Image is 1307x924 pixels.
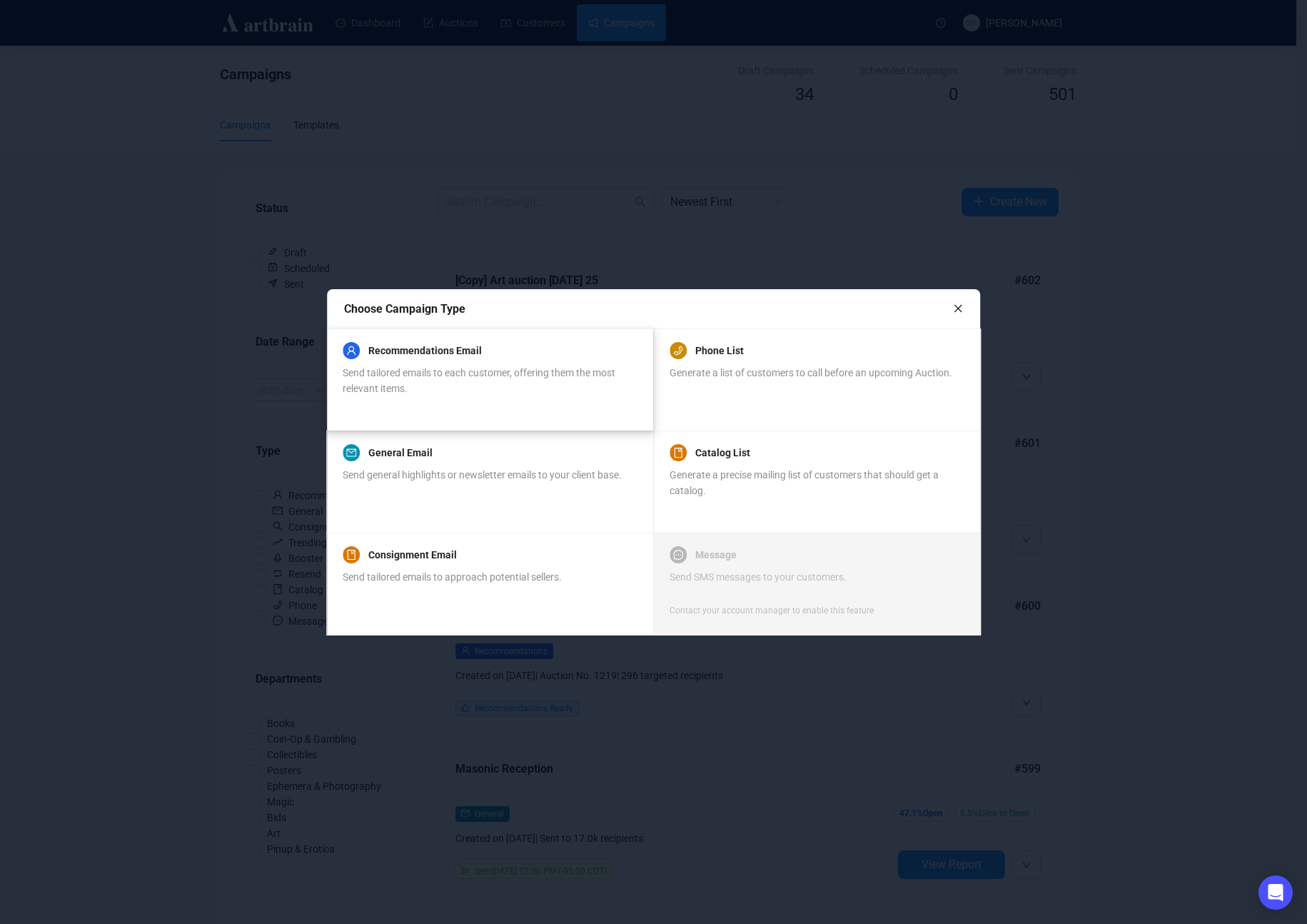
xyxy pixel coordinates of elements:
[346,550,356,560] span: book
[670,603,874,618] div: Contact your account manager to enable this feature
[695,546,737,563] a: Message
[344,300,954,318] div: Choose Campaign Type
[368,342,482,359] a: Recommendations Email
[343,469,622,481] span: Send general highlights or newsletter emails to your client base.
[695,342,744,359] a: Phone List
[346,448,356,458] span: mail
[346,346,356,356] span: user
[673,550,683,560] span: message
[953,303,963,313] span: close
[670,571,847,583] span: Send SMS messages to your customers.
[670,367,952,378] span: Generate a list of customers to call before an upcoming Auction.
[343,367,615,394] span: Send tailored emails to each customer, offering them the most relevant items.
[1258,875,1293,910] div: Open Intercom Messenger
[670,469,939,496] span: Generate a precise mailing list of customers that should get a catalog.
[368,546,457,563] a: Consignment Email
[673,346,683,356] span: phone
[695,444,750,461] a: Catalog List
[343,571,562,583] span: Send tailored emails to approach potential sellers.
[673,448,683,458] span: book
[368,444,433,461] a: General Email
